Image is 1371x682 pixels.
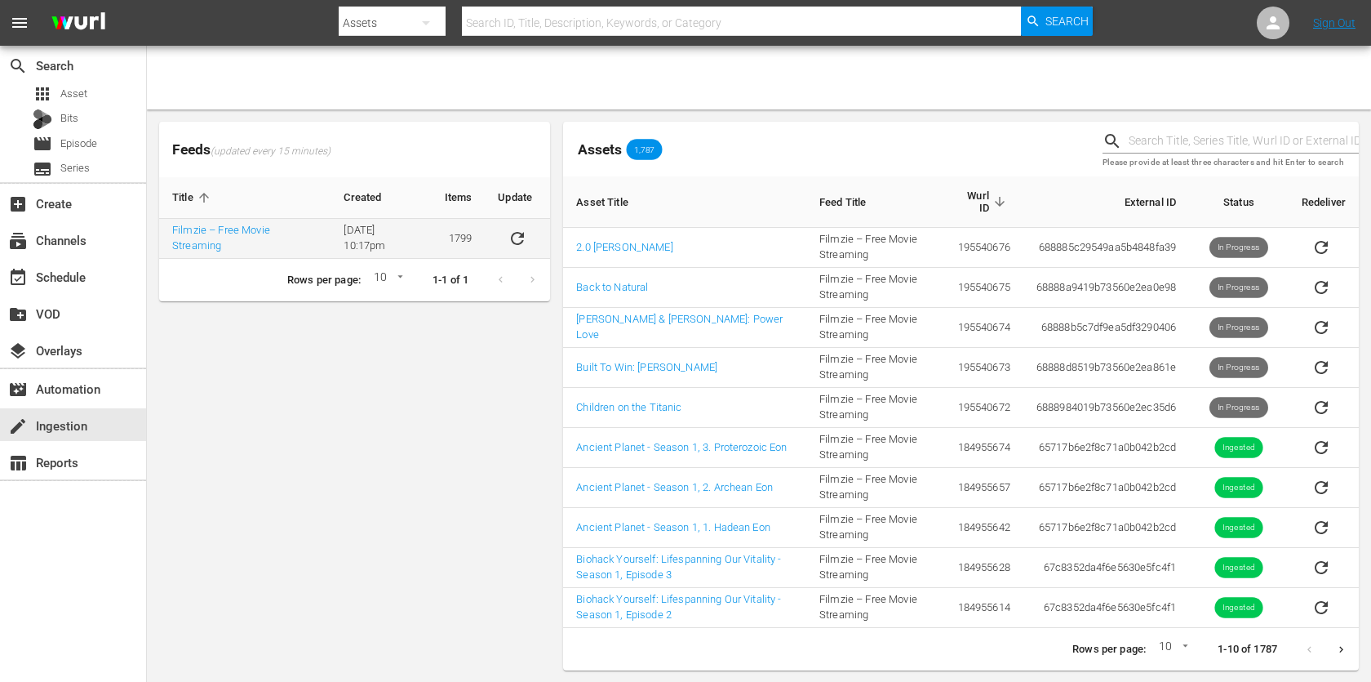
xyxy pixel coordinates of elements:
[367,268,406,292] div: 10
[1021,7,1093,36] button: Search
[943,348,1023,388] td: 195540673
[1023,228,1189,268] td: 688885c29549aa5b4848fa39
[943,428,1023,468] td: 184955674
[806,588,943,628] td: Filmzie – Free Movie Streaming
[806,468,943,508] td: Filmzie – Free Movie Streaming
[8,231,28,251] span: Channels
[1045,7,1089,36] span: Search
[432,177,486,219] th: Items
[33,109,52,129] div: Bits
[1023,468,1189,508] td: 65717b6e2f8c71a0b042b2cd
[1209,282,1268,294] span: In Progress
[1023,348,1189,388] td: 68888d8519b73560e2ea861e
[576,401,681,413] a: Children on the Titanic
[1023,176,1189,228] th: External ID
[33,134,52,154] span: Episode
[943,388,1023,428] td: 195540672
[956,189,1010,214] span: Wurl ID
[576,593,781,621] a: Biohack Yourself: Lifespanning Our Vitality - Season 1, Episode 2
[943,548,1023,588] td: 184955628
[576,521,770,533] a: Ancient Planet - Season 1, 1. Hadean Eon
[576,194,650,209] span: Asset Title
[1023,428,1189,468] td: 65717b6e2f8c71a0b042b2cd
[8,380,28,399] span: Automation
[1023,548,1189,588] td: 67c8352da4f6e5630e5fc4f1
[1214,522,1262,534] span: Ingested
[8,341,28,361] span: Overlays
[576,553,781,581] a: Biohack Yourself: Lifespanning Our Vitality - Season 1, Episode 3
[172,190,215,205] span: Title
[8,268,28,288] span: Schedule
[1209,242,1268,254] span: In Progress
[344,190,402,205] span: Created
[1325,634,1357,666] button: Next page
[1214,482,1262,494] span: Ingested
[943,468,1023,508] td: 184955657
[576,361,717,373] a: Built To Win: [PERSON_NAME]
[39,4,118,42] img: ans4CAIJ8jUAAAAAAAAAAAAAAAAAAAAAAAAgQb4GAAAAAAAAAAAAAAAAAAAAAAAAJMjXAAAAAAAAAAAAAAAAAAAAAAAAgAT5G...
[806,348,943,388] td: Filmzie – Free Movie Streaming
[1209,402,1268,414] span: In Progress
[433,273,468,288] p: 1-1 of 1
[172,224,270,252] a: Filmzie – Free Movie Streaming
[943,228,1023,268] td: 195540676
[60,160,90,176] span: Series
[806,268,943,308] td: Filmzie – Free Movie Streaming
[485,177,550,219] th: Update
[1214,442,1262,454] span: Ingested
[8,453,28,473] span: Reports
[159,136,550,163] span: Feeds
[1103,156,1359,170] p: Please provide at least three characters and hit Enter to search
[331,219,431,259] td: [DATE] 10:17pm
[576,481,773,493] a: Ancient Planet - Season 1, 2. Archean Eon
[806,176,943,228] th: Feed Title
[578,141,622,158] span: Assets
[943,308,1023,348] td: 195540674
[806,428,943,468] td: Filmzie – Free Movie Streaming
[576,241,672,253] a: 2.0 [PERSON_NAME]
[8,305,28,324] span: VOD
[8,417,28,436] span: Ingestion
[10,13,29,33] span: menu
[576,441,787,453] a: Ancient Planet - Season 1, 3. Proterozoic Eon
[1023,588,1189,628] td: 67c8352da4f6e5630e5fc4f1
[432,219,486,259] td: 1799
[1218,642,1277,657] p: 1-10 of 1787
[1023,308,1189,348] td: 68888b5c7df9ea5df3290406
[806,548,943,588] td: Filmzie – Free Movie Streaming
[1289,176,1359,228] th: Redeliver
[287,273,361,288] p: Rows per page:
[1189,176,1289,228] th: Status
[806,508,943,548] td: Filmzie – Free Movie Streaming
[8,56,28,76] span: Search
[943,588,1023,628] td: 184955614
[563,176,1359,628] table: sticky table
[1313,16,1355,29] a: Sign Out
[1214,562,1262,574] span: Ingested
[60,136,97,152] span: Episode
[1023,508,1189,548] td: 65717b6e2f8c71a0b042b2cd
[1214,602,1262,614] span: Ingested
[60,86,87,102] span: Asset
[806,228,943,268] td: Filmzie – Free Movie Streaming
[33,159,52,179] span: Series
[1072,642,1146,657] p: Rows per page:
[1023,268,1189,308] td: 68888a9419b73560e2ea0e98
[626,145,662,154] span: 1,787
[806,308,943,348] td: Filmzie – Free Movie Streaming
[1129,129,1359,154] input: Search Title, Series Title, Wurl ID or External ID
[211,145,331,158] span: (updated every 15 minutes)
[576,281,648,293] a: Back to Natural
[8,194,28,214] span: Create
[159,177,550,259] table: sticky table
[943,508,1023,548] td: 184955642
[1209,362,1268,374] span: In Progress
[33,84,52,104] span: Asset
[1152,637,1191,662] div: 10
[1209,322,1268,334] span: In Progress
[806,388,943,428] td: Filmzie – Free Movie Streaming
[60,110,78,127] span: Bits
[1023,388,1189,428] td: 6888984019b73560e2ec35d6
[943,268,1023,308] td: 195540675
[576,313,783,341] a: [PERSON_NAME] & [PERSON_NAME]: Power Love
